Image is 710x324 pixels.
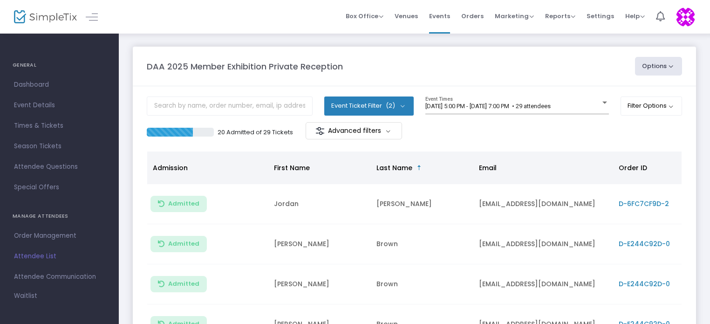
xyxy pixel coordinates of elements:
[429,4,450,28] span: Events
[371,264,473,304] td: Brown
[587,4,614,28] span: Settings
[619,239,670,248] span: D-E244C92D-0
[14,250,105,262] span: Attendee List
[14,79,105,91] span: Dashboard
[168,280,199,288] span: Admitted
[168,240,199,248] span: Admitted
[150,276,207,292] button: Admitted
[306,122,402,139] m-button: Advanced filters
[425,103,551,110] span: [DATE] 5:00 PM - [DATE] 7:00 PM • 29 attendees
[14,291,37,301] span: Waitlist
[150,236,207,252] button: Admitted
[13,207,106,226] h4: MANAGE ATTENDEES
[147,97,313,116] input: Search by name, order number, email, ip address
[14,181,105,193] span: Special Offers
[218,128,293,137] p: 20 Admitted of 29 Tickets
[346,12,383,21] span: Box Office
[14,120,105,132] span: Times & Tickets
[324,97,414,115] button: Event Ticket Filter(2)
[416,164,423,172] span: Sortable
[545,12,575,21] span: Reports
[13,56,106,75] h4: GENERAL
[268,184,371,224] td: Jordan
[619,199,669,208] span: D-6FC7CF9D-2
[371,184,473,224] td: [PERSON_NAME]
[14,230,105,242] span: Order Management
[619,163,647,172] span: Order ID
[376,163,412,172] span: Last Name
[268,264,371,304] td: [PERSON_NAME]
[479,163,497,172] span: Email
[153,163,188,172] span: Admission
[14,161,105,173] span: Attendee Questions
[473,224,613,264] td: [EMAIL_ADDRESS][DOMAIN_NAME]
[14,140,105,152] span: Season Tickets
[315,126,325,136] img: filter
[147,60,343,73] m-panel-title: DAA 2025 Member Exhibition Private Reception
[168,200,199,207] span: Admitted
[386,102,395,110] span: (2)
[150,196,207,212] button: Admitted
[621,97,683,115] button: Filter Options
[371,224,473,264] td: Brown
[473,264,613,304] td: [EMAIL_ADDRESS][DOMAIN_NAME]
[619,279,670,289] span: D-E244C92D-0
[461,4,484,28] span: Orders
[395,4,418,28] span: Venues
[473,184,613,224] td: [EMAIL_ADDRESS][DOMAIN_NAME]
[625,12,645,21] span: Help
[274,163,310,172] span: First Name
[14,99,105,111] span: Event Details
[495,12,534,21] span: Marketing
[14,271,105,283] span: Attendee Communication
[635,57,683,76] button: Options
[268,224,371,264] td: [PERSON_NAME]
